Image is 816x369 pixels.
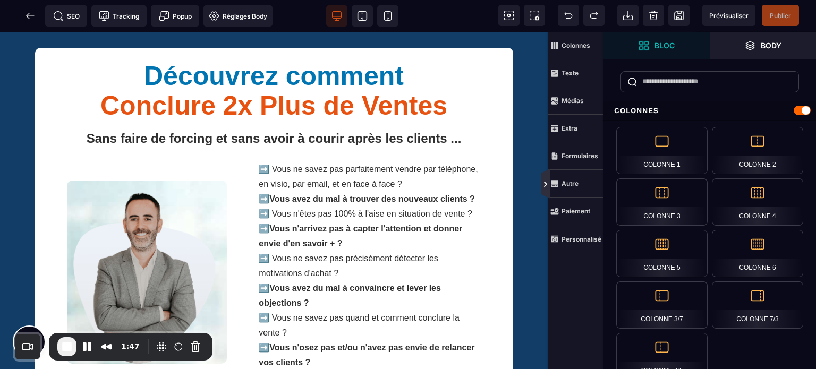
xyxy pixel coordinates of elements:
[377,5,398,27] span: Voir mobile
[616,230,708,277] div: Colonne 5
[712,230,803,277] div: Colonne 6
[643,5,664,26] span: Nettoyage
[562,124,577,132] strong: Extra
[712,281,803,329] div: Colonne 7/3
[548,225,603,253] span: Personnalisé
[269,162,475,171] b: Vous avez du mal à trouver des nouveaux clients ?
[99,11,139,21] span: Tracking
[100,59,447,89] b: Conclure 2x Plus de Ventes
[548,115,603,142] span: Extra
[524,5,545,26] span: Capture d'écran
[45,5,87,27] span: Métadata SEO
[702,5,755,26] span: Aperçu
[548,198,603,225] span: Paiement
[712,178,803,226] div: Colonne 4
[259,311,477,335] b: Vous n'osez pas et/ou n'avez pas envie de relancer vos clients ?
[53,11,80,21] span: SEO
[151,5,199,27] span: Créer une alerte modale
[562,69,579,77] strong: Texte
[67,149,227,331] img: aeabfbd6f7dbd3e543e2913b1e803167_image_(11).png
[248,127,481,356] text: ➡️ Vous ne savez pas parfaitement vendre par téléphone, en visio, par email, et en face à face ? ...
[259,252,443,276] b: Vous avez du mal à convaincre et lever les objections ?
[668,5,690,26] span: Enregistrer
[562,41,590,49] strong: Colonnes
[709,12,749,20] span: Prévisualiser
[761,41,781,49] strong: Body
[498,5,520,26] span: Voir les composants
[616,281,708,329] div: Colonne 3/7
[326,5,347,27] span: Voir bureau
[352,5,373,27] span: Voir tablette
[203,5,273,27] span: Favicon
[562,207,590,215] strong: Paiement
[562,179,579,187] strong: Autre
[91,5,147,27] span: Code de suivi
[20,5,41,27] span: Retour
[548,87,603,115] span: Médias
[710,32,816,59] span: Ouvrir les calques
[712,127,803,174] div: Colonne 2
[548,170,603,198] span: Autre
[548,142,603,170] span: Formulaires
[583,5,605,26] span: Rétablir
[616,178,708,226] div: Colonne 3
[51,24,497,94] h1: Découvrez comment
[603,32,710,59] span: Ouvrir les blocs
[209,11,267,21] span: Réglages Body
[603,101,816,121] div: Colonnes
[616,127,708,174] div: Colonne 1
[617,5,639,26] span: Importer
[654,41,675,49] strong: Bloc
[558,5,579,26] span: Défaire
[159,11,192,21] span: Popup
[762,5,799,26] span: Enregistrer le contenu
[562,152,598,160] strong: Formulaires
[603,169,614,201] span: Afficher les vues
[259,192,464,216] b: Vous n'arrivez pas à capter l'attention et donner envie d'en savoir + ?
[548,32,603,59] span: Colonnes
[51,94,497,119] h2: Sans faire de forcing et sans avoir à courir après les clients ...
[562,235,601,243] strong: Personnalisé
[770,12,791,20] span: Publier
[562,97,584,105] strong: Médias
[548,59,603,87] span: Texte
